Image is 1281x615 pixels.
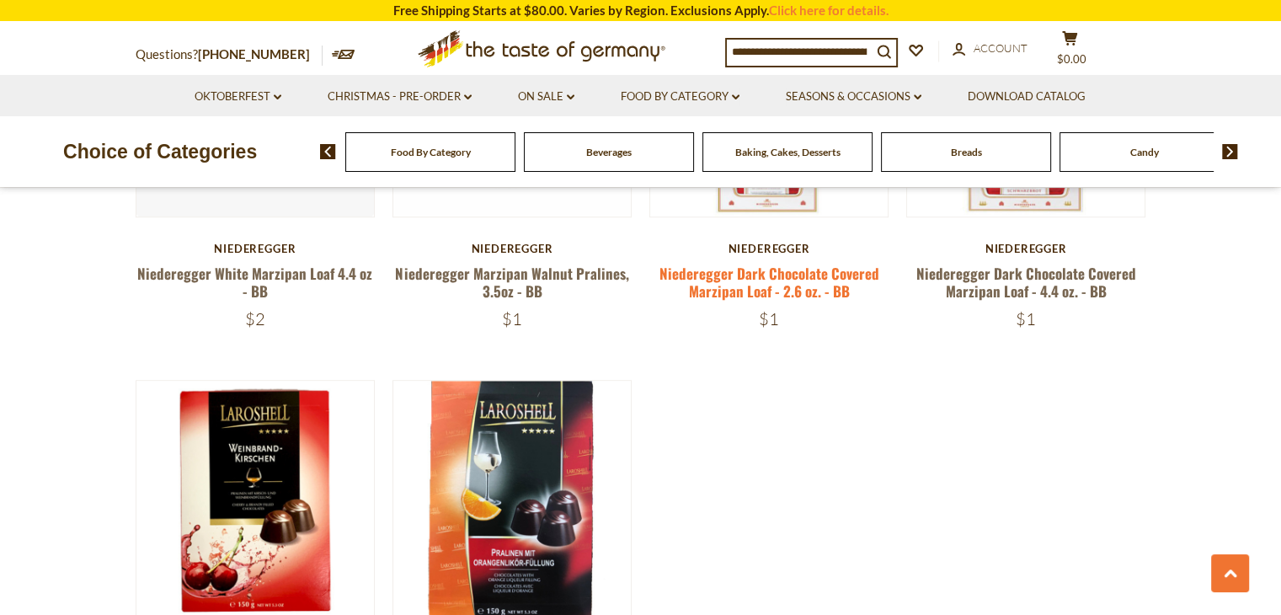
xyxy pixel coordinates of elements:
[392,242,632,255] div: Niederegger
[136,242,376,255] div: Niederegger
[1016,308,1036,329] span: $1
[195,88,281,106] a: Oktoberfest
[391,146,471,158] a: Food By Category
[786,88,921,106] a: Seasons & Occasions
[769,3,889,18] a: Click here for details.
[1057,52,1086,66] span: $0.00
[916,263,1136,302] a: Niederegger Dark Chocolate Covered Marzipan Loaf - 4.4 oz. - BB
[1045,30,1096,72] button: $0.00
[136,44,323,66] p: Questions?
[974,41,1027,55] span: Account
[586,146,632,158] a: Beverages
[137,263,372,302] a: Niederegger White Marzipan Loaf 4.4 oz - BB
[320,144,336,159] img: previous arrow
[1222,144,1238,159] img: next arrow
[649,242,889,255] div: Niederegger
[245,308,265,329] span: $2
[953,40,1027,58] a: Account
[621,88,739,106] a: Food By Category
[328,88,472,106] a: Christmas - PRE-ORDER
[759,308,779,329] span: $1
[968,88,1086,106] a: Download Catalog
[735,146,841,158] a: Baking, Cakes, Desserts
[951,146,982,158] a: Breads
[198,46,310,61] a: [PHONE_NUMBER]
[502,308,522,329] span: $1
[1130,146,1159,158] a: Candy
[659,263,879,302] a: Niederegger Dark Chocolate Covered Marzipan Loaf - 2.6 oz. - BB
[906,242,1146,255] div: Niederegger
[395,263,628,302] a: Niederegger Marzipan Walnut Pralines, 3.5oz - BB
[518,88,574,106] a: On Sale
